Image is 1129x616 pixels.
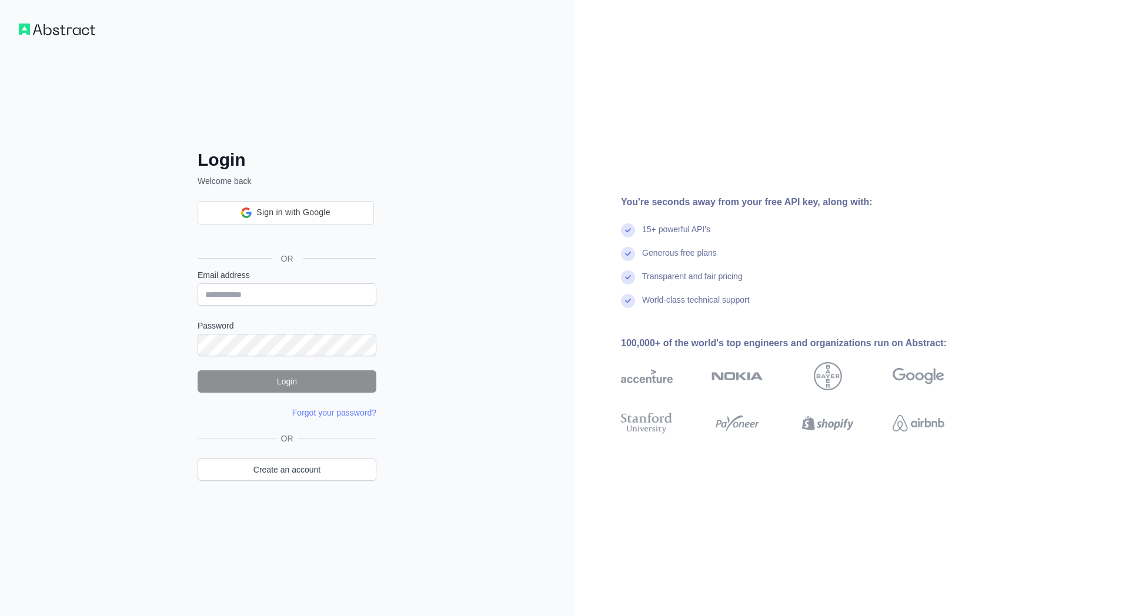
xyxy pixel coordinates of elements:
img: google [893,362,944,390]
div: World-class technical support [642,294,750,317]
button: Login [198,370,376,393]
img: check mark [621,270,635,284]
div: Sign in with Google [198,201,374,225]
div: You're seconds away from your free API key, along with: [621,195,982,209]
span: OR [276,433,298,444]
div: Transparent and fair pricing [642,270,743,294]
div: Generous free plans [642,247,717,270]
iframe: Sign in with Google Button [192,223,380,249]
img: stanford university [621,410,673,436]
div: 15+ powerful API's [642,223,710,247]
img: airbnb [893,410,944,436]
a: Forgot your password? [292,408,376,417]
img: accenture [621,362,673,390]
img: shopify [802,410,854,436]
span: OR [272,253,303,265]
img: nokia [712,362,763,390]
label: Email address [198,269,376,281]
img: check mark [621,294,635,308]
span: Sign in with Google [256,206,330,219]
a: Create an account [198,458,376,481]
img: bayer [814,362,842,390]
h2: Login [198,149,376,170]
img: check mark [621,223,635,237]
p: Welcome back [198,175,376,187]
div: 100,000+ of the world's top engineers and organizations run on Abstract: [621,336,982,350]
img: check mark [621,247,635,261]
img: payoneer [712,410,763,436]
img: Workflow [19,24,95,35]
div: Sign in with Google. Opens in new tab [198,223,374,249]
label: Password [198,320,376,332]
